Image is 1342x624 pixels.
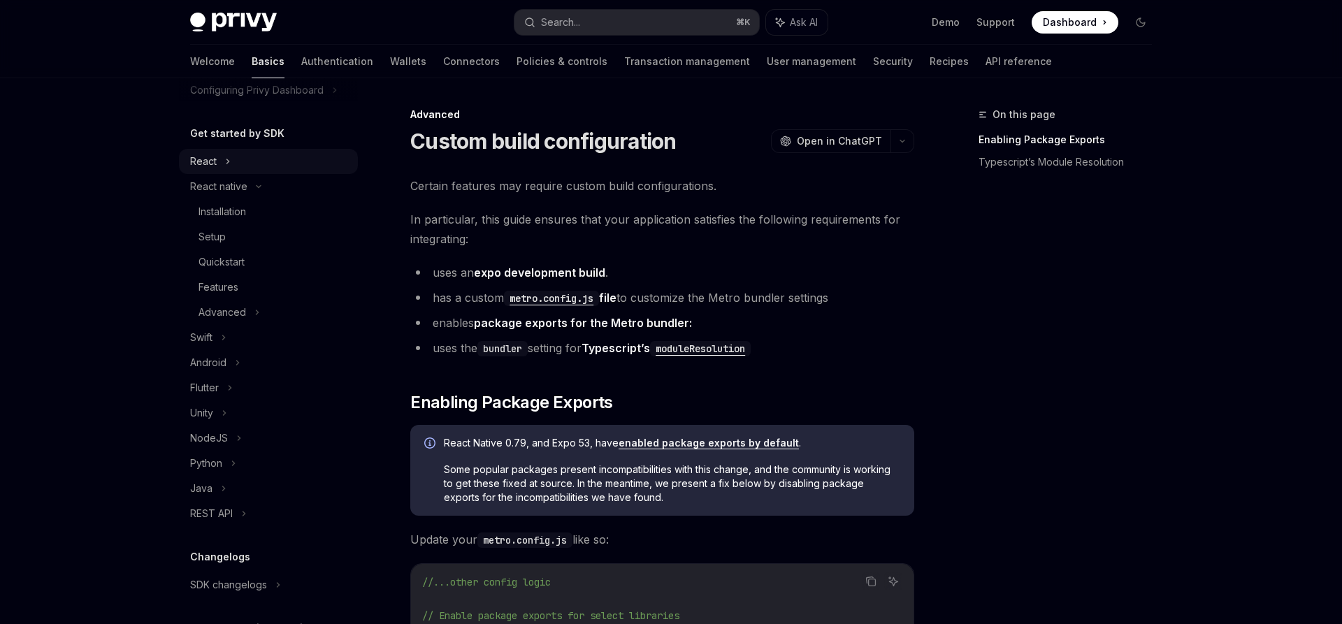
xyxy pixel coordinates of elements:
[301,45,373,78] a: Authentication
[514,10,759,35] button: Search...⌘K
[190,13,277,32] img: dark logo
[930,45,969,78] a: Recipes
[190,405,213,421] div: Unity
[474,316,692,331] a: package exports for the Metro bundler:
[190,549,250,565] h5: Changelogs
[979,129,1163,151] a: Enabling Package Exports
[766,10,828,35] button: Ask AI
[190,455,222,472] div: Python
[767,45,856,78] a: User management
[190,480,212,497] div: Java
[199,304,246,321] div: Advanced
[444,463,900,505] span: Some popular packages present incompatibilities with this change, and the community is working to...
[624,45,750,78] a: Transaction management
[504,291,616,305] a: metro.config.jsfile
[190,125,284,142] h5: Get started by SDK
[179,224,358,249] a: Setup
[190,379,219,396] div: Flutter
[190,576,267,593] div: SDK changelogs
[199,254,245,270] div: Quickstart
[862,572,880,590] button: Copy the contents from the code block
[190,430,228,447] div: NodeJS
[190,45,235,78] a: Welcome
[979,151,1163,173] a: Typescript’s Module Resolution
[619,437,799,449] a: enabled package exports by default
[190,153,217,170] div: React
[410,263,914,282] li: uses an .
[986,45,1052,78] a: API reference
[179,249,358,275] a: Quickstart
[199,279,238,296] div: Features
[504,291,599,306] code: metro.config.js
[477,341,528,356] code: bundler
[199,203,246,220] div: Installation
[179,275,358,300] a: Features
[797,134,882,148] span: Open in ChatGPT
[252,45,284,78] a: Basics
[976,15,1015,29] a: Support
[424,437,438,451] svg: Info
[390,45,426,78] a: Wallets
[410,210,914,249] span: In particular, this guide ensures that your application satisfies the following requirements for ...
[582,341,751,355] a: Typescript’smoduleResolution
[474,266,605,280] a: expo development build
[1130,11,1152,34] button: Toggle dark mode
[410,129,677,154] h1: Custom build configuration
[771,129,890,153] button: Open in ChatGPT
[410,391,613,414] span: Enabling Package Exports
[993,106,1055,123] span: On this page
[790,15,818,29] span: Ask AI
[422,609,679,622] span: // Enable package exports for select libraries
[410,108,914,122] div: Advanced
[443,45,500,78] a: Connectors
[190,505,233,522] div: REST API
[444,436,900,450] span: React Native 0.79, and Expo 53, have .
[1032,11,1118,34] a: Dashboard
[422,576,551,588] span: //...other config logic
[541,14,580,31] div: Search...
[477,532,572,548] code: metro.config.js
[932,15,960,29] a: Demo
[190,178,247,195] div: React native
[736,17,751,28] span: ⌘ K
[410,530,914,549] span: Update your like so:
[179,199,358,224] a: Installation
[199,228,226,245] div: Setup
[410,313,914,333] li: enables
[410,338,914,358] li: uses the setting for
[884,572,902,590] button: Ask AI
[517,45,607,78] a: Policies & controls
[1043,15,1097,29] span: Dashboard
[410,288,914,307] li: has a custom to customize the Metro bundler settings
[873,45,913,78] a: Security
[190,329,212,346] div: Swift
[650,341,751,356] code: moduleResolution
[190,354,226,371] div: Android
[410,176,914,196] span: Certain features may require custom build configurations.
